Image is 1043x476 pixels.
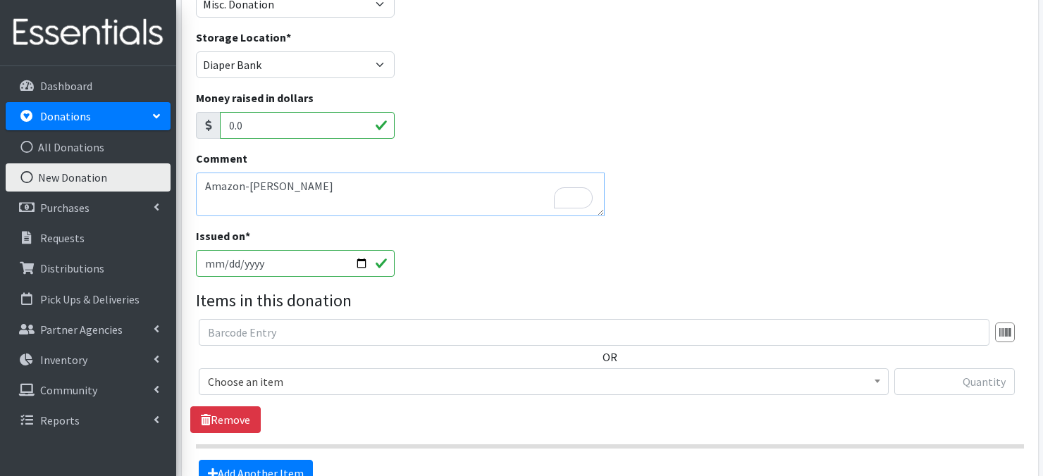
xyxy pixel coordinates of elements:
p: Inventory [40,353,87,367]
a: Remove [190,406,261,433]
a: New Donation [6,163,171,192]
textarea: To enrich screen reader interactions, please activate Accessibility in Grammarly extension settings [196,173,605,216]
legend: Items in this donation [196,288,1024,313]
span: Choose an item [199,368,889,395]
p: Pick Ups & Deliveries [40,292,140,306]
p: Donations [40,109,91,123]
a: Pick Ups & Deliveries [6,285,171,313]
a: Purchases [6,194,171,222]
a: Reports [6,406,171,434]
input: Barcode Entry [199,319,989,346]
p: Requests [40,231,85,245]
a: Partner Agencies [6,315,171,344]
p: Dashboard [40,79,92,93]
label: Storage Location [196,29,291,46]
p: Distributions [40,261,104,275]
p: Purchases [40,201,90,215]
img: HumanEssentials [6,9,171,56]
label: Issued on [196,227,250,244]
a: All Donations [6,133,171,161]
a: Inventory [6,346,171,374]
input: Quantity [894,368,1015,395]
span: Choose an item [208,372,880,392]
a: Dashboard [6,72,171,100]
abbr: required [245,229,250,243]
p: Community [40,383,97,397]
p: Partner Agencies [40,322,123,337]
p: Reports [40,413,80,427]
a: Donations [6,102,171,130]
label: OR [603,349,617,365]
abbr: required [286,30,291,44]
label: Comment [196,150,247,167]
label: Money raised in dollars [196,89,314,106]
a: Community [6,376,171,404]
a: Requests [6,224,171,252]
a: Distributions [6,254,171,282]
